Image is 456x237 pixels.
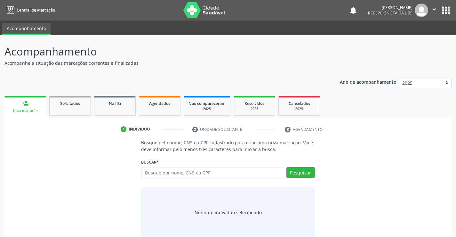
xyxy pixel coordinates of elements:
[368,10,412,16] span: Recepcionista da UBS
[428,4,440,17] button: 
[2,23,51,35] a: Acompanhamento
[141,167,284,178] input: Busque por nome, CNS ou CPF
[244,101,264,106] span: Resolvidos
[4,5,55,15] a: Central de Marcação
[431,6,438,13] i: 
[349,6,358,15] button: notifications
[340,78,396,86] p: Ano de acompanhamento
[121,126,126,132] div: 1
[4,44,317,60] p: Acompanhamento
[141,139,315,153] p: Busque pelo nome, CNS ou CPF cadastrado para criar uma nova marcação. Você deve informar pelo men...
[440,5,452,16] button: apps
[289,101,310,106] span: Cancelados
[286,167,315,178] button: Pesquisar
[188,106,226,111] div: 2025
[4,60,317,66] p: Acompanhe a situação das marcações correntes e finalizadas
[149,101,170,106] span: Agendados
[129,126,150,132] div: Indivíduo
[415,4,428,17] img: img
[195,209,262,216] div: Nenhum indivíduo selecionado
[109,101,121,106] span: Na fila
[188,101,226,106] span: Não compareceram
[17,7,55,13] span: Central de Marcação
[9,108,42,113] div: Nova marcação
[141,157,159,167] label: Buscar
[22,100,29,107] div: person_add
[283,106,315,111] div: 2025
[238,106,270,111] div: 2025
[60,101,80,106] span: Solicitados
[368,5,412,10] div: [PERSON_NAME]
